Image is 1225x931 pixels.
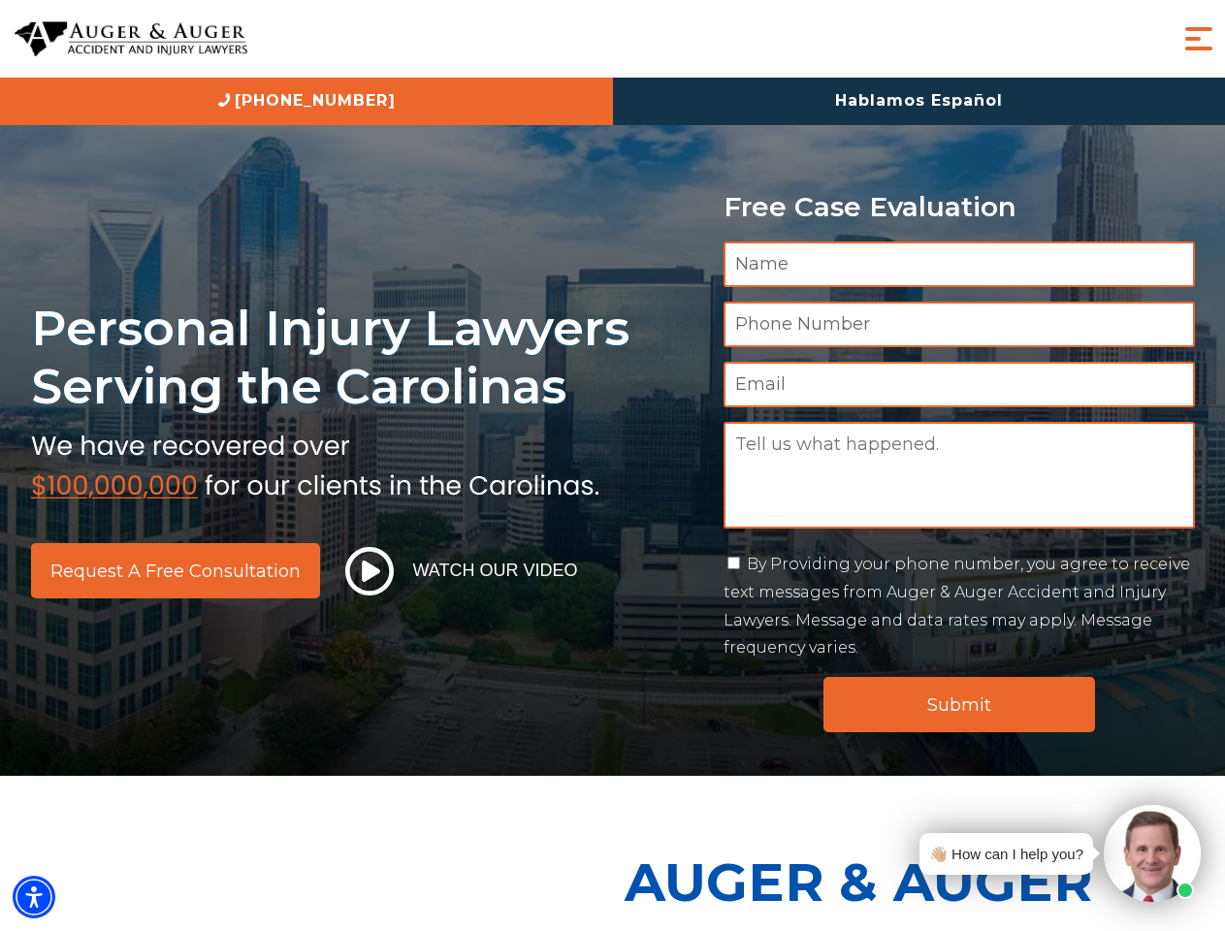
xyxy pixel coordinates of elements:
[31,543,320,598] a: Request a Free Consultation
[823,677,1095,732] input: Submit
[339,546,584,596] button: Watch Our Video
[31,299,700,416] h1: Personal Injury Lawyers Serving the Carolinas
[50,562,301,580] span: Request a Free Consultation
[724,302,1195,347] input: Phone Number
[625,834,1214,930] p: Auger & Auger
[1179,19,1218,58] button: Menu
[724,192,1195,222] p: Free Case Evaluation
[1104,805,1201,902] img: Intaker widget Avatar
[724,555,1190,657] label: By Providing your phone number, you agree to receive text messages from Auger & Auger Accident an...
[724,241,1195,287] input: Name
[13,876,55,918] div: Accessibility Menu
[15,21,247,57] img: Auger & Auger Accident and Injury Lawyers Logo
[724,362,1195,407] input: Email
[929,841,1083,867] div: 👋🏼 How can I help you?
[31,426,599,499] img: sub text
